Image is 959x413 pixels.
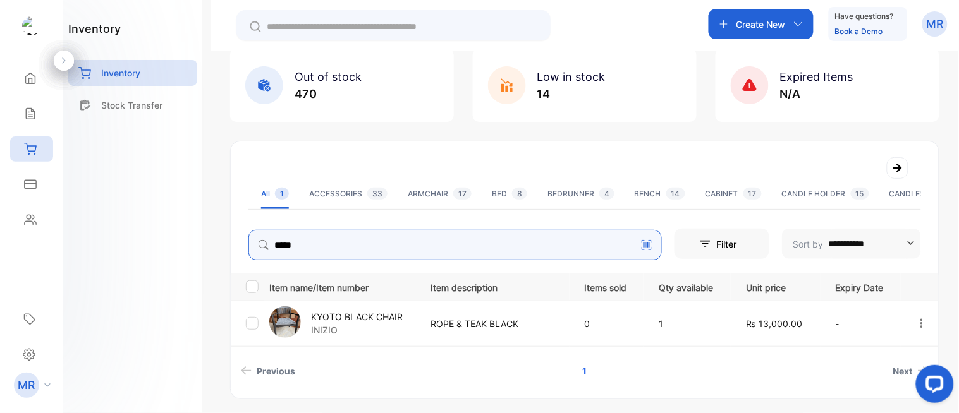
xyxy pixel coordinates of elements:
[659,317,720,330] p: 1
[835,10,894,23] p: Have questions?
[835,27,883,36] a: Book a Demo
[101,66,140,80] p: Inventory
[780,85,853,102] p: N/A
[269,306,301,338] img: item
[101,99,162,112] p: Stock Transfer
[408,188,472,200] div: ARMCHAIR
[567,359,602,383] a: Page 1 is your current page
[836,317,890,330] p: -
[659,278,720,294] p: Qty available
[311,323,403,337] p: INIZIO
[22,16,41,35] img: logo
[635,188,685,200] div: BENCH
[706,188,762,200] div: CABINET
[585,278,633,294] p: Items sold
[599,188,614,200] span: 4
[888,359,934,383] a: Next page
[431,317,559,330] p: ROPE & TEAK BLACK
[585,317,633,330] p: 0
[18,377,35,393] p: MR
[927,16,944,32] p: MR
[780,70,853,83] span: Expired Items
[537,85,606,102] p: 14
[453,188,472,200] span: 17
[269,278,415,294] p: Item name/Item number
[295,85,362,102] p: 470
[851,188,869,200] span: 15
[782,229,921,259] button: Sort by
[736,18,786,31] p: Create New
[746,318,802,329] span: ₨ 13,000.00
[367,188,388,200] span: 33
[743,188,762,200] span: 17
[906,360,959,413] iframe: LiveChat chat widget
[431,278,559,294] p: Item description
[537,70,606,83] span: Low in stock
[68,60,197,86] a: Inventory
[893,364,913,378] span: Next
[889,188,950,200] div: CANDLES
[275,188,289,200] span: 1
[793,237,824,251] p: Sort by
[295,70,362,83] span: Out of stock
[666,188,685,200] span: 14
[836,278,890,294] p: Expiry Date
[309,188,388,200] div: ACCESSORIES
[782,188,869,200] div: CANDLE HOLDER
[492,188,527,200] div: BED
[236,359,300,383] a: Previous page
[746,278,809,294] p: Unit price
[68,92,197,118] a: Stock Transfer
[709,9,814,39] button: Create New
[261,188,289,200] div: All
[512,188,527,200] span: 8
[547,188,614,200] div: BEDRUNNER
[311,310,403,323] p: KYOTO BLACK CHAIR
[257,364,295,378] span: Previous
[68,20,121,37] h1: inventory
[231,359,939,383] ul: Pagination
[922,9,948,39] button: MR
